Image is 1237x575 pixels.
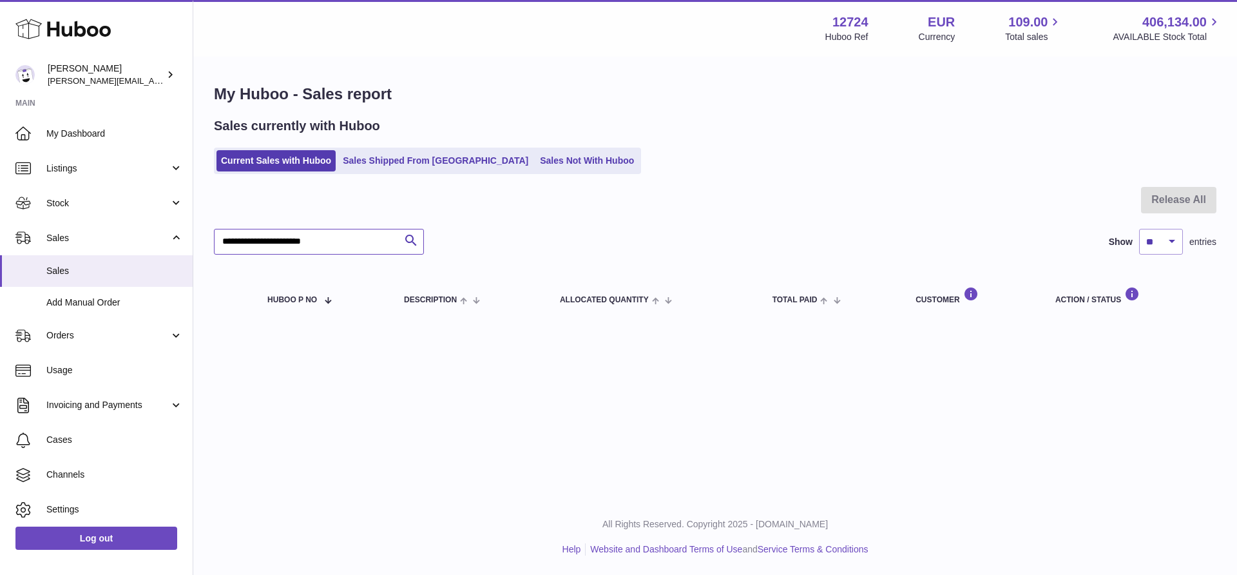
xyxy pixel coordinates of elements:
span: Channels [46,469,183,481]
span: Total sales [1005,31,1062,43]
img: sebastian@ffern.co [15,65,35,84]
label: Show [1109,236,1133,248]
div: Currency [919,31,955,43]
span: Description [404,296,457,304]
a: 109.00 Total sales [1005,14,1062,43]
a: Current Sales with Huboo [216,150,336,171]
span: My Dashboard [46,128,183,140]
span: Huboo P no [267,296,317,304]
span: Stock [46,197,169,210]
span: 406,134.00 [1142,14,1207,31]
span: Listings [46,162,169,175]
a: Website and Dashboard Terms of Use [590,544,742,554]
span: AVAILABLE Stock Total [1113,31,1222,43]
span: ALLOCATED Quantity [560,296,649,304]
span: Invoicing and Payments [46,399,169,411]
span: Cases [46,434,183,446]
h2: Sales currently with Huboo [214,117,380,135]
span: Settings [46,503,183,516]
a: Sales Shipped From [GEOGRAPHIC_DATA] [338,150,533,171]
div: Customer [916,287,1030,304]
a: 406,134.00 AVAILABLE Stock Total [1113,14,1222,43]
span: Orders [46,329,169,342]
h1: My Huboo - Sales report [214,84,1216,104]
div: [PERSON_NAME] [48,63,164,87]
span: Add Manual Order [46,297,183,309]
span: Usage [46,364,183,376]
span: Sales [46,265,183,277]
strong: EUR [928,14,955,31]
li: and [586,543,868,556]
span: [PERSON_NAME][EMAIL_ADDRESS][DOMAIN_NAME] [48,75,258,86]
span: entries [1189,236,1216,248]
div: Huboo Ref [825,31,868,43]
span: Sales [46,232,169,244]
a: Sales Not With Huboo [535,150,638,171]
strong: 12724 [832,14,868,31]
p: All Rights Reserved. Copyright 2025 - [DOMAIN_NAME] [204,518,1227,531]
a: Log out [15,527,177,550]
span: 109.00 [1008,14,1048,31]
div: Action / Status [1055,287,1203,304]
a: Service Terms & Conditions [758,544,868,554]
a: Help [562,544,581,554]
span: Total paid [772,296,818,304]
